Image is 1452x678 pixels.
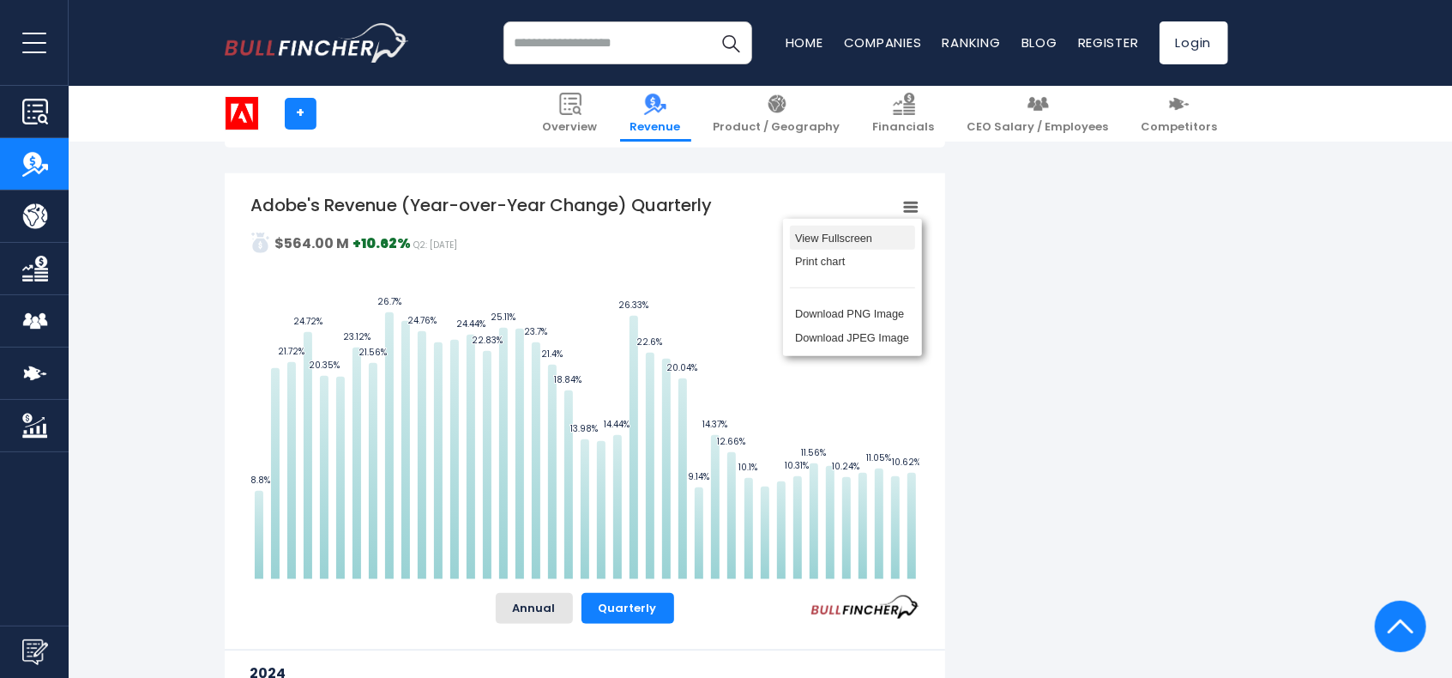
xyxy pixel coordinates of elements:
text: 22.83% [471,334,502,347]
text: 20.04% [666,361,697,374]
img: bullfincher logo [225,23,409,63]
text: 18.84% [554,373,581,386]
text: 25.11% [491,311,515,324]
svg: Adobe's Revenue (Year-over-Year Change) Quarterly [250,193,919,579]
text: 14.37% [702,418,727,431]
li: Download PNG Image [790,302,915,326]
a: Register [1078,33,1139,51]
a: Ranking [943,33,1001,51]
a: Blog [1021,33,1057,51]
span: CEO Salary / Employees [967,120,1109,135]
li: Download JPEG Image [790,326,915,350]
a: Companies [844,33,922,51]
a: Go to homepage [225,23,409,63]
text: 12.66% [717,435,745,448]
text: 24.72% [292,315,322,328]
text: 14.44% [604,418,630,431]
text: 11.05% [866,451,891,464]
text: 10.62% [892,456,920,469]
text: 10.31% [785,459,809,472]
span: Q2: [DATE] [413,239,457,251]
text: 22.6% [636,336,662,348]
a: Competitors [1131,86,1228,142]
span: Overview [543,120,598,135]
a: Login [1160,21,1228,64]
button: Search [709,21,752,64]
img: ADBE logo [226,97,258,130]
span: Financials [873,120,935,135]
a: Home [786,33,823,51]
text: 26.33% [618,299,648,312]
tspan: Adobe's Revenue (Year-over-Year Change) Quarterly [250,193,712,217]
text: 9.14% [688,470,709,483]
img: sdcsa [250,233,271,253]
text: 11.56% [801,446,826,459]
li: Print chart [790,250,915,274]
text: 21.56% [358,346,387,359]
text: 23.7% [524,325,547,338]
span: Product / Geography [714,120,840,135]
text: 20.35% [308,359,339,372]
text: 21.4% [541,348,563,360]
text: 8.8% [250,474,269,487]
text: 23.12% [342,330,370,343]
text: 24.76% [407,314,436,327]
text: 10.24% [832,460,859,473]
text: 21.72% [278,345,304,358]
button: Annual [496,593,573,624]
text: 26.7% [377,295,401,308]
text: 24.44% [455,318,485,330]
text: 13.98% [570,422,598,435]
a: Overview [533,86,608,142]
a: Financials [863,86,945,142]
a: CEO Salary / Employees [957,86,1119,142]
button: Quarterly [581,593,674,624]
a: + [285,98,316,130]
span: Revenue [630,120,681,135]
li: View Fullscreen [790,226,915,250]
a: Product / Geography [703,86,851,142]
strong: $564.00 M [275,233,350,253]
a: Revenue [620,86,691,142]
span: Competitors [1142,120,1218,135]
text: 10.1% [738,461,757,474]
strong: +10.62% [352,233,411,253]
